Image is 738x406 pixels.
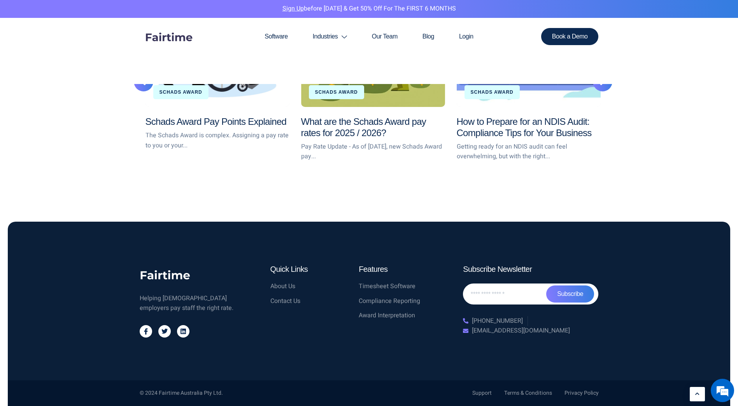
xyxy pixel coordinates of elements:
[145,116,287,127] a: Schads Award Pay Points Explained
[359,296,420,306] span: Compliance Reporting
[140,389,223,397] div: © 2024 Fairtime Australia Pty Ltd.
[471,89,514,95] a: Schads Award
[145,131,289,150] p: The Schads Award is complex. Assigning a pay rate to you or your...
[447,18,486,55] a: Login
[315,89,358,95] a: Schads Award
[410,18,447,55] a: Blog
[4,212,148,240] textarea: Type your message and hit 'Enter'
[270,296,351,306] a: Contact Us
[690,387,705,401] a: Learn More
[270,264,351,274] h4: Quick Links
[301,142,445,162] p: Pay Rate Update - As of [DATE], new Schads Award pay...
[463,264,598,274] h4: Subscribe Newsletter
[359,264,440,274] h4: Features
[541,28,599,45] a: Book a Demo
[270,282,351,292] a: About Us
[472,389,492,397] a: Support
[359,18,410,55] a: Our Team
[552,33,588,40] span: Book a Demo
[359,311,415,321] span: Award Interpretation
[300,18,359,55] a: Industries
[504,389,552,397] a: Terms & Conditions
[457,116,592,138] a: How to Prepare for an NDIS Audit: Compliance Tips for Your Business
[470,316,523,326] span: [PHONE_NUMBER]
[128,4,146,23] div: Minimize live chat window
[359,282,440,292] a: Timesheet Software
[359,282,415,292] span: Timesheet Software
[270,282,295,292] span: About Us
[270,296,300,306] span: Contact Us
[140,294,239,313] div: Helping [DEMOGRAPHIC_DATA] employers pay staff the right rate.
[359,311,440,321] a: Award Interpretation
[40,44,131,54] div: Chat with us now
[45,98,107,177] span: We're online!
[301,116,426,138] a: What are the Schads Award pay rates for 2025 / 2026?
[546,285,594,303] button: Subscribe
[564,389,599,397] a: Privacy Policy
[6,4,732,14] p: before [DATE] & Get 50% Off for the FIRST 6 MONTHS
[160,89,202,95] a: Schads Award
[470,326,570,336] span: [EMAIL_ADDRESS][DOMAIN_NAME]
[252,18,300,55] a: Software
[457,142,601,162] p: Getting ready for an NDIS audit can feel overwhelming, but with the right...
[282,4,304,13] a: Sign Up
